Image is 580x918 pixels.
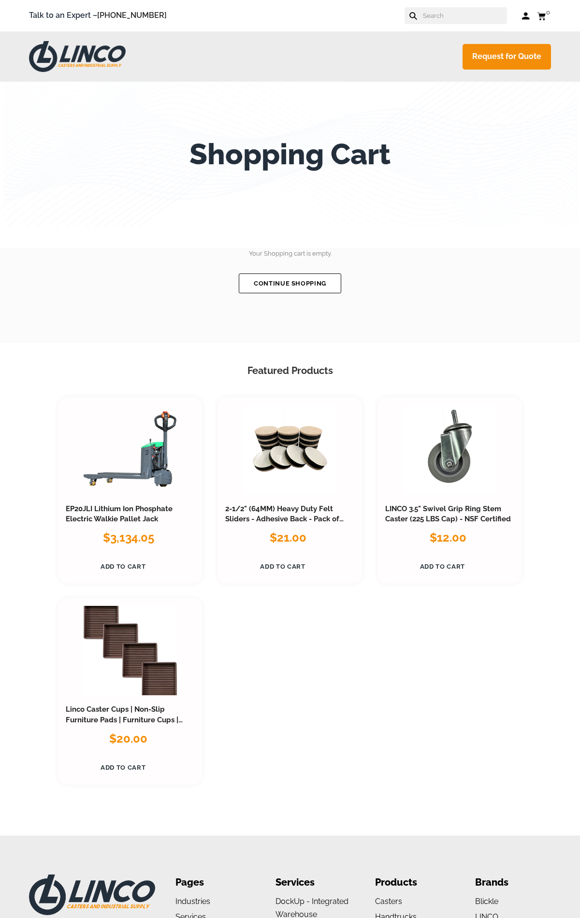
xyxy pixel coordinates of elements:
[385,557,500,576] a: Add to Cart
[375,897,402,906] a: Casters
[97,11,167,20] a: [PHONE_NUMBER]
[66,557,180,576] a: Add to Cart
[546,9,550,16] span: 0
[109,732,147,746] span: $20.00
[537,10,551,22] a: 0
[270,531,306,545] span: $21.00
[66,758,180,777] a: Add to Cart
[189,137,391,171] h1: Shopping Cart
[66,504,173,524] a: EP20JLI Lithium Ion Phosphate Electric Walkie Pallet Jack
[29,9,167,22] span: Talk to an Expert –
[29,41,126,72] img: LINCO CASTERS & INDUSTRIAL SUPPLY
[225,504,344,534] a: 2-1/2" (64MM) Heavy Duty Felt Sliders - Adhesive Back - Pack of 16pcs
[66,705,192,766] a: Linco Caster Cups | Non-Slip Furniture Pads | Furniture Cups | Furniture Protector | Floor Protec...
[430,531,466,545] span: $12.00
[175,875,251,890] li: Pages
[522,11,530,21] a: Log in
[175,897,210,906] a: Industries
[101,764,145,771] span: Add to Cart
[375,875,451,890] li: Products
[260,563,305,570] span: Add to Cart
[385,504,511,524] a: LINCO 3.5" Swivel Grip Ring Stem Caster (225 LBS Cap) - NSF Certified
[225,557,340,576] a: Add to Cart
[422,7,507,24] input: Search
[475,875,551,890] li: Brands
[29,248,551,259] p: Your Shopping cart is empty.
[29,875,155,915] img: LINCO CASTERS & INDUSTRIAL SUPPLY
[239,273,341,293] a: Continue Shopping
[103,531,154,545] span: $3,134.05
[420,563,465,570] span: Add to Cart
[475,897,498,906] a: Blickle
[275,875,351,890] li: Services
[58,364,522,378] h2: Featured Products
[101,563,145,570] span: Add to Cart
[463,44,551,70] a: Request for Quote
